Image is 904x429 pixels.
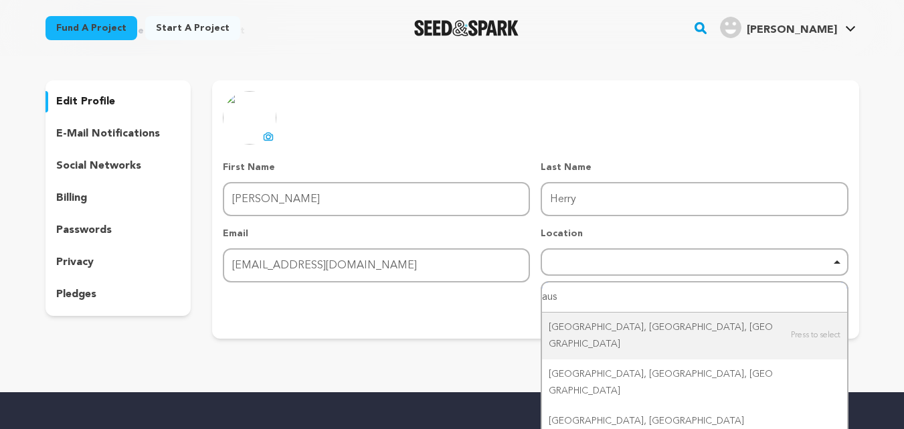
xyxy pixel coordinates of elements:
div: Jon H.'s Profile [720,17,837,38]
p: social networks [56,158,141,174]
input: First Name [223,182,530,216]
a: Jon H.'s Profile [717,14,858,38]
p: First Name [223,161,530,174]
div: [GEOGRAPHIC_DATA], [GEOGRAPHIC_DATA], [GEOGRAPHIC_DATA] [542,313,846,359]
p: Email [223,227,530,240]
button: passwords [46,220,191,241]
button: billing [46,187,191,209]
img: Seed&Spark Logo Dark Mode [414,20,519,36]
span: Jon H.'s Profile [717,14,858,42]
span: [PERSON_NAME] [747,25,837,35]
p: pledges [56,286,96,303]
p: Last Name [541,161,848,174]
button: social networks [46,155,191,177]
button: edit profile [46,91,191,112]
a: Fund a project [46,16,137,40]
p: passwords [56,222,112,238]
button: privacy [46,252,191,273]
input: Start typing... [542,282,846,313]
a: Start a project [145,16,240,40]
p: e-mail notifications [56,126,160,142]
div: [GEOGRAPHIC_DATA], [GEOGRAPHIC_DATA], [GEOGRAPHIC_DATA] [542,359,846,406]
input: Last Name [541,182,848,216]
a: Seed&Spark Homepage [414,20,519,36]
img: user.png [720,17,741,38]
p: edit profile [56,94,115,110]
input: Email [223,248,530,282]
button: e-mail notifications [46,123,191,145]
button: pledges [46,284,191,305]
p: Location [541,227,848,240]
p: privacy [56,254,94,270]
p: billing [56,190,87,206]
